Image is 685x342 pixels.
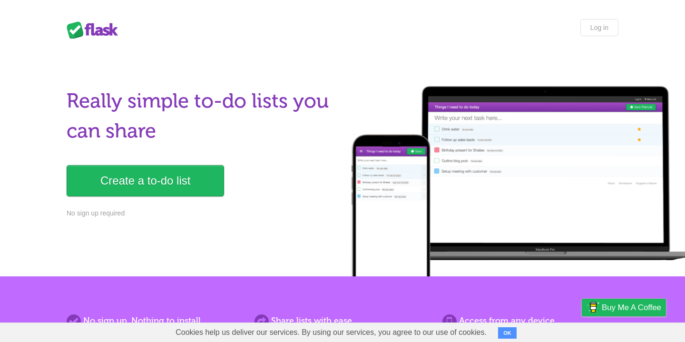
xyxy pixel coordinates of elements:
[602,299,661,316] span: Buy me a coffee
[580,19,618,36] a: Log in
[582,299,666,316] a: Buy me a coffee
[67,21,124,39] div: Flask Lists
[254,314,431,327] h2: Share lists with ease.
[67,165,224,196] a: Create a to-do list
[67,208,337,218] p: No sign up required
[442,314,618,327] h2: Access from any device.
[67,86,337,146] h1: Really simple to-do lists you can share
[67,314,243,327] h2: No sign up. Nothing to install.
[587,299,599,315] img: Buy me a coffee
[498,327,517,339] button: OK
[166,323,496,342] span: Cookies help us deliver our services. By using our services, you agree to our use of cookies.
